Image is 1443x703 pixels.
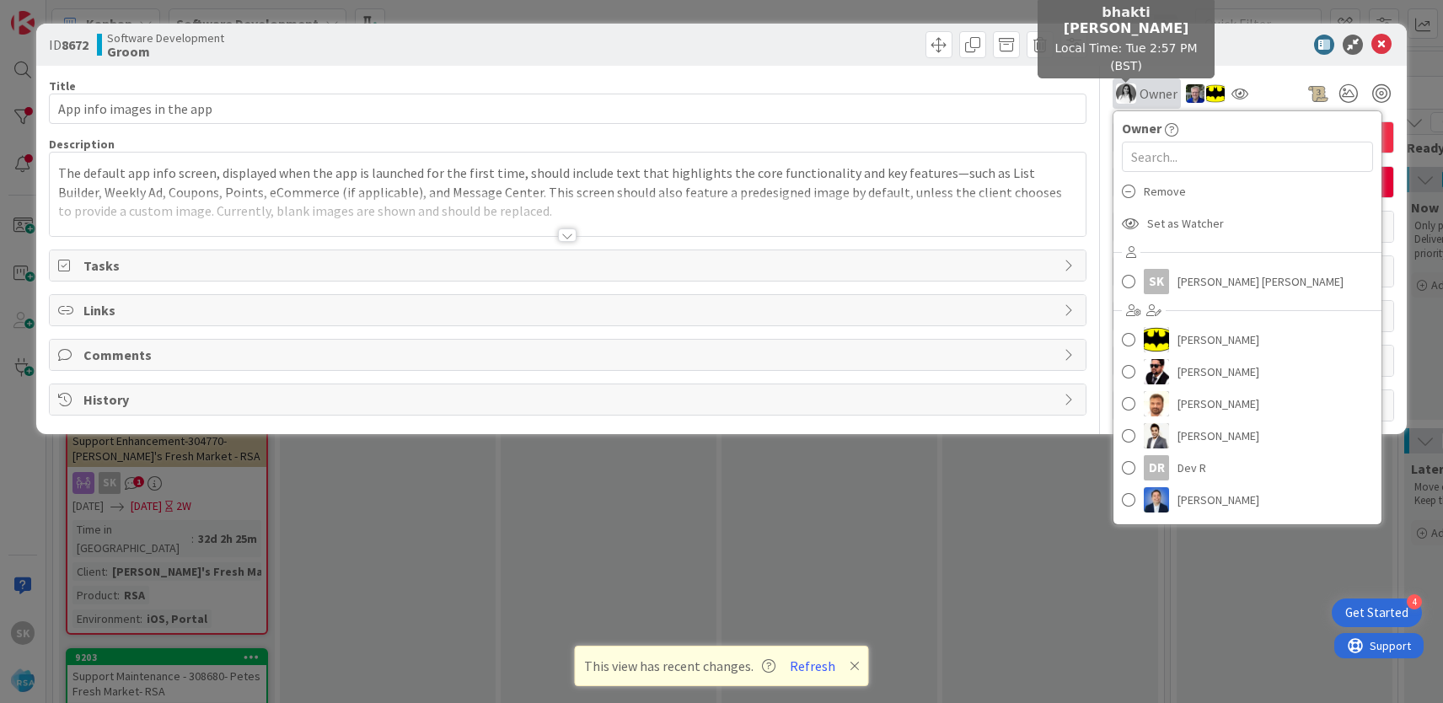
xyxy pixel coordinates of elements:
[58,164,1077,221] p: The default app info screen, displayed when the app is launched for the first time, should includ...
[62,36,89,53] b: 8672
[1113,452,1381,484] a: DRDev R
[1144,359,1169,384] img: AC
[1116,83,1136,104] img: bs
[49,137,115,152] span: Description
[1345,604,1408,621] div: Get Started
[1113,356,1381,388] a: AC[PERSON_NAME]
[1144,391,1169,416] img: AS
[1113,266,1381,298] a: sk[PERSON_NAME] [PERSON_NAME]
[584,656,775,676] span: This view has recent changes.
[1144,269,1169,294] div: sk
[83,345,1055,365] span: Comments
[1177,423,1259,448] span: [PERSON_NAME]
[1177,455,1206,480] span: Dev R
[1144,487,1169,512] img: DP
[1140,83,1177,104] span: Owner
[49,94,1086,124] input: type card name here...
[1177,327,1259,352] span: [PERSON_NAME]
[83,389,1055,410] span: History
[49,35,89,55] span: ID
[1206,84,1225,103] img: AC
[107,31,224,45] span: Software Development
[784,655,841,677] button: Refresh
[1113,516,1381,548] a: JK[PERSON_NAME]
[1177,359,1259,384] span: [PERSON_NAME]
[1144,327,1169,352] img: AC
[1177,391,1259,416] span: [PERSON_NAME]
[1113,484,1381,516] a: DP[PERSON_NAME]
[1186,84,1204,103] img: RT
[1122,142,1373,172] input: Search...
[83,300,1055,320] span: Links
[1332,598,1422,627] div: Open Get Started checklist, remaining modules: 4
[1113,324,1381,356] a: AC[PERSON_NAME]
[1122,118,1161,138] span: Owner
[1147,211,1224,236] span: Set as Watcher
[1144,179,1186,204] span: Remove
[1407,594,1422,609] div: 4
[1113,388,1381,420] a: AS[PERSON_NAME]
[1177,487,1259,512] span: [PERSON_NAME]
[1044,4,1208,36] h5: bhakti [PERSON_NAME]
[107,45,224,58] b: Groom
[1144,423,1169,448] img: BR
[83,255,1055,276] span: Tasks
[35,3,77,23] span: Support
[49,78,76,94] label: Title
[1113,420,1381,452] a: BR[PERSON_NAME]
[1144,455,1169,480] div: DR
[1177,269,1344,294] span: [PERSON_NAME] [PERSON_NAME]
